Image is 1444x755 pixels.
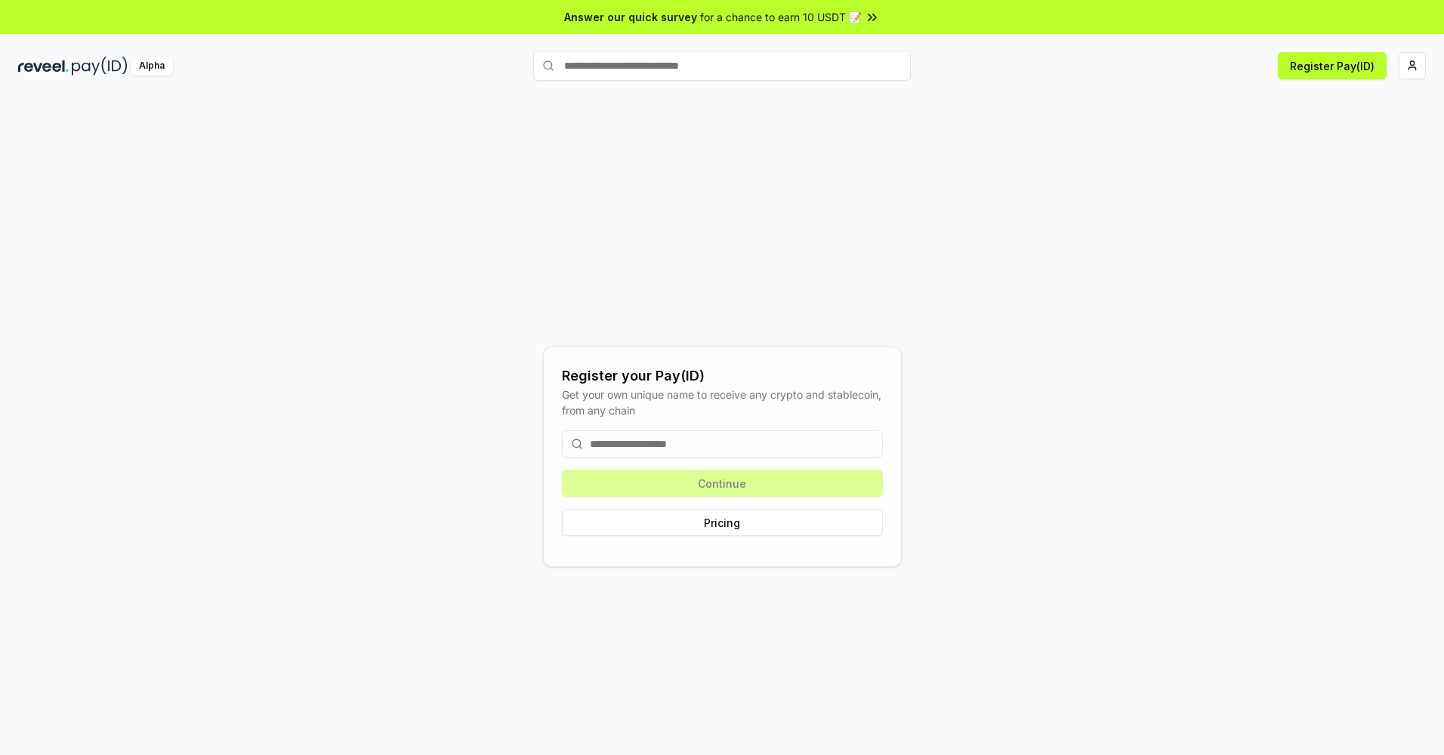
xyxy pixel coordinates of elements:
img: reveel_dark [18,57,69,75]
div: Get your own unique name to receive any crypto and stablecoin, from any chain [562,387,883,418]
div: Register your Pay(ID) [562,365,883,387]
button: Pricing [562,509,883,536]
button: Register Pay(ID) [1278,52,1387,79]
img: pay_id [72,57,128,75]
span: for a chance to earn 10 USDT 📝 [700,9,862,25]
div: Alpha [131,57,173,75]
span: Answer our quick survey [564,9,697,25]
